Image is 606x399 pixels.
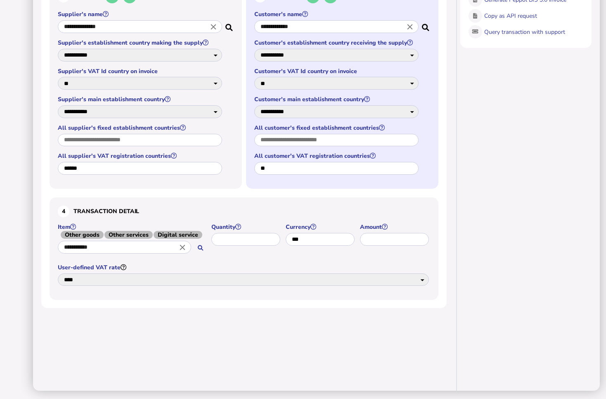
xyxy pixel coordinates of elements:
[58,264,430,271] label: User-defined VAT rate
[50,197,438,300] section: Define the item, and answer additional questions
[58,152,223,160] label: All supplier's VAT registration countries
[254,124,420,132] label: All customer's fixed establishment countries
[286,223,356,231] label: Currency
[254,95,420,103] label: Customer's main establishment country
[58,124,223,132] label: All supplier's fixed establishment countries
[154,231,202,239] span: Digital service
[58,223,207,239] label: Item
[211,223,282,231] label: Quantity
[58,39,223,47] label: Supplier's establishment country making the supply
[254,67,420,75] label: Customer's VAT Id country on invoice
[194,241,207,255] button: Search for an item by HS code or use natural language description
[58,10,223,18] label: Supplier's name
[178,242,187,252] i: Close
[254,10,420,18] label: Customer's name
[58,206,430,217] h3: Transaction detail
[58,206,69,217] div: 4
[405,22,414,31] i: Close
[225,21,234,28] i: Search for a dummy seller
[58,67,223,75] label: Supplier's VAT Id country on invoice
[254,39,420,47] label: Customer's establishment country receiving the supply
[422,21,430,28] i: Search for a dummy customer
[254,152,420,160] label: All customer's VAT registration countries
[61,231,104,239] span: Other goods
[104,231,153,239] span: Other services
[209,22,218,31] i: Close
[58,95,223,103] label: Supplier's main establishment country
[360,223,430,231] label: Amount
